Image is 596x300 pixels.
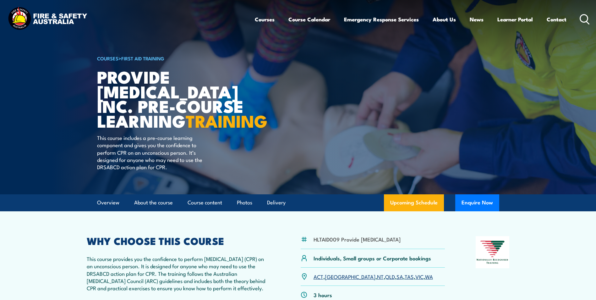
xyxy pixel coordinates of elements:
[97,55,118,62] a: COURSES
[288,11,330,28] a: Course Calendar
[186,107,267,133] strong: TRAINING
[267,194,286,211] a: Delivery
[314,291,332,298] p: 3 hours
[314,254,431,262] p: Individuals, Small groups or Corporate bookings
[470,11,484,28] a: News
[87,255,270,292] p: This course provides you the confidence to perform [MEDICAL_DATA] (CPR) on an unconscious person....
[476,236,510,268] img: Nationally Recognised Training logo.
[97,69,252,128] h1: Provide [MEDICAL_DATA] inc. Pre-course Learning
[385,273,395,280] a: QLD
[344,11,419,28] a: Emergency Response Services
[405,273,414,280] a: TAS
[325,273,375,280] a: [GEOGRAPHIC_DATA]
[425,273,433,280] a: WA
[97,54,252,62] h6: >
[314,236,401,243] li: HLTAID009 Provide [MEDICAL_DATA]
[377,273,384,280] a: NT
[396,273,403,280] a: SA
[134,194,173,211] a: About the course
[415,273,424,280] a: VIC
[121,55,164,62] a: First Aid Training
[455,194,499,211] button: Enquire Now
[87,236,270,245] h2: WHY CHOOSE THIS COURSE
[255,11,275,28] a: Courses
[97,134,212,171] p: This course includes a pre-course learning component and gives you the confidence to perform CPR ...
[314,273,323,280] a: ACT
[188,194,222,211] a: Course content
[497,11,533,28] a: Learner Portal
[237,194,252,211] a: Photos
[547,11,566,28] a: Contact
[314,273,433,280] p: , , , , , , ,
[433,11,456,28] a: About Us
[97,194,119,211] a: Overview
[384,194,444,211] a: Upcoming Schedule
